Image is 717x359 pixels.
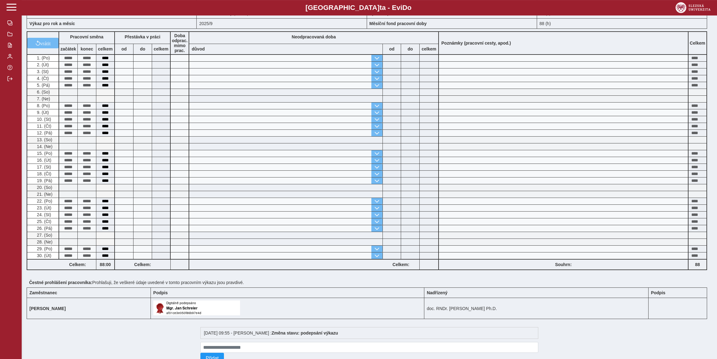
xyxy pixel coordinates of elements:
[36,199,52,204] span: 22. (Po)
[36,62,49,67] span: 2. (Út)
[36,246,52,251] span: 29. (Po)
[36,253,51,258] span: 30. (Út)
[200,327,538,339] div: [DATE] 09:55 - [PERSON_NAME] :
[690,41,705,46] b: Celkem
[36,144,53,149] span: 14. (Ne)
[133,46,152,51] b: do
[36,69,49,74] span: 3. (St)
[36,233,52,238] span: 27. (So)
[439,41,514,46] b: Poznámky (pracovní cesty, apod.)
[402,4,407,11] span: D
[36,192,53,197] span: 21. (Ne)
[19,4,698,12] b: [GEOGRAPHIC_DATA] a - Evi
[36,130,52,135] span: 12. (Pá)
[78,46,96,51] b: konec
[292,34,336,39] b: Neodpracovaná doba
[172,33,188,53] b: Doba odprac. mimo prac.
[36,151,52,156] span: 15. (Po)
[29,280,92,285] b: Čestné prohlášení pracovníka:
[383,262,419,267] b: Celkem:
[36,185,52,190] span: 20. (So)
[59,46,77,51] b: začátek
[36,171,51,176] span: 18. (Čt)
[197,18,367,29] div: 2025/9
[59,262,96,267] b: Celkem:
[36,164,51,169] span: 17. (St)
[36,76,49,81] span: 4. (Čt)
[36,117,51,122] span: 10. (St)
[675,2,710,13] img: logo_web_su.png
[401,46,419,51] b: do
[29,306,66,311] b: [PERSON_NAME]
[153,290,168,295] b: Podpis
[96,262,114,267] b: 88:00
[36,103,50,108] span: 8. (Po)
[36,212,51,217] span: 24. (St)
[555,262,572,267] b: Souhrn:
[27,38,59,48] button: vrátit
[383,46,401,51] b: od
[36,83,50,88] span: 5. (Pá)
[40,41,51,46] span: vrátit
[36,137,52,142] span: 13. (So)
[36,239,53,244] span: 28. (Ne)
[29,21,75,26] b: Výkaz pro rok a měsíc
[537,18,707,29] div: 88 (h)
[36,90,50,94] span: 6. (So)
[36,96,50,101] span: 7. (Ne)
[152,46,170,51] b: celkem
[424,298,648,319] td: doc. RNDr. [PERSON_NAME] Ph.D.
[36,55,50,60] span: 1. (Po)
[36,124,51,129] span: 11. (Čt)
[153,300,240,315] img: Digitálně podepsáno uživatelem
[379,4,382,11] span: t
[272,331,338,335] b: Změna stavu: podepsání výkazu
[36,219,51,224] span: 25. (Čt)
[125,34,160,39] b: Přestávka v práci
[27,278,712,287] div: Prohlašuji, že veškeré údaje uvedené v tomto pracovním výkazu jsou pravdivé.
[36,205,51,210] span: 23. (Út)
[36,158,51,163] span: 16. (Út)
[29,290,57,295] b: Zaměstnanec
[420,46,438,51] b: celkem
[427,290,448,295] b: Nadřízený
[192,46,205,51] b: důvod
[115,262,170,267] b: Celkem:
[115,46,133,51] b: od
[96,46,114,51] b: celkem
[36,226,52,231] span: 26. (Pá)
[36,110,49,115] span: 9. (Út)
[70,34,103,39] b: Pracovní směna
[369,21,427,26] b: Měsíční fond pracovní doby
[36,178,52,183] span: 19. (Pá)
[651,290,666,295] b: Podpis
[407,4,412,11] span: o
[689,262,706,267] b: 88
